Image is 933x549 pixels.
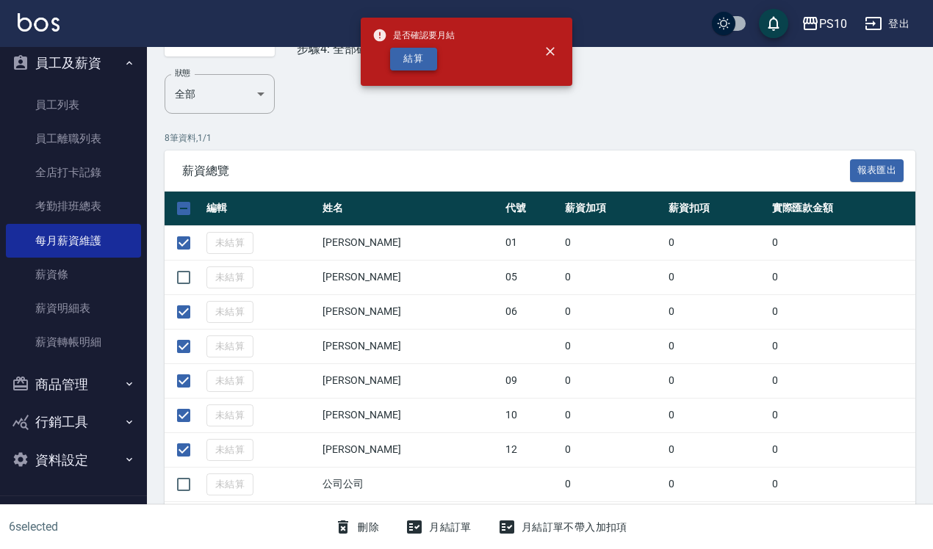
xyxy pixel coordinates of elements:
[6,258,141,291] a: 薪資條
[768,294,915,329] td: 0
[319,329,502,363] td: [PERSON_NAME]
[665,363,768,398] td: 0
[768,329,915,363] td: 0
[561,363,665,398] td: 0
[6,88,141,122] a: 員工列表
[665,329,768,363] td: 0
[6,156,141,189] a: 全店打卡記錄
[665,294,768,329] td: 0
[768,467,915,501] td: 0
[9,517,314,536] h6: 6 selected
[561,294,665,329] td: 0
[561,432,665,467] td: 0
[502,260,561,294] td: 05
[328,514,385,541] button: 刪除
[319,225,502,260] td: [PERSON_NAME]
[768,398,915,432] td: 0
[850,159,904,182] button: 報表匯出
[502,432,561,467] td: 12
[502,225,561,260] td: 01
[319,363,502,398] td: [PERSON_NAME]
[502,294,561,329] td: 06
[6,224,141,258] a: 每月薪資維護
[6,44,141,82] button: 員工及薪資
[319,432,502,467] td: [PERSON_NAME]
[319,294,502,329] td: [PERSON_NAME]
[561,260,665,294] td: 0
[6,441,141,479] button: 資料設定
[297,40,591,58] div: 步驟4: 全部確認正確後，按下『鎖定』
[759,9,788,38] button: save
[502,363,561,398] td: 09
[390,48,437,70] button: 結算
[372,28,455,43] span: 是否確認要月結
[819,15,847,33] div: PS10
[768,192,915,226] th: 實際匯款金額
[796,9,853,39] button: PS10
[561,467,665,501] td: 0
[768,432,915,467] td: 0
[665,260,768,294] td: 0
[6,366,141,404] button: 商品管理
[502,192,561,226] th: 代號
[561,192,665,226] th: 薪資加項
[665,225,768,260] td: 0
[319,192,502,226] th: 姓名
[561,398,665,432] td: 0
[203,192,319,226] th: 編輯
[6,403,141,441] button: 行銷工具
[6,189,141,223] a: 考勤排班總表
[165,74,275,114] div: 全部
[165,131,915,145] p: 8 筆資料, 1 / 1
[561,225,665,260] td: 0
[502,398,561,432] td: 10
[665,398,768,432] td: 0
[534,35,566,68] button: close
[665,192,768,226] th: 薪資扣項
[18,13,60,32] img: Logo
[6,291,141,325] a: 薪資明細表
[768,225,915,260] td: 0
[319,398,502,432] td: [PERSON_NAME]
[665,432,768,467] td: 0
[850,163,904,177] a: 報表匯出
[561,329,665,363] td: 0
[768,260,915,294] td: 0
[182,164,850,178] span: 薪資總覽
[768,363,915,398] td: 0
[6,122,141,156] a: 員工離職列表
[859,10,915,37] button: 登出
[175,68,190,79] label: 狀態
[665,467,768,501] td: 0
[319,260,502,294] td: [PERSON_NAME]
[6,325,141,359] a: 薪資轉帳明細
[319,467,502,501] td: 公司公司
